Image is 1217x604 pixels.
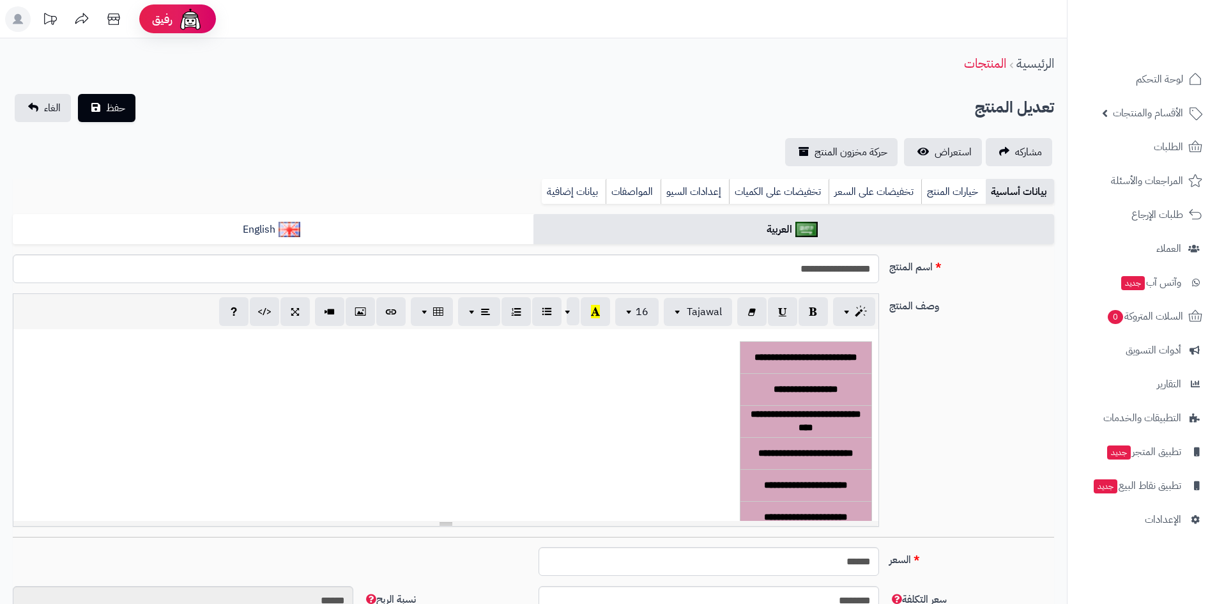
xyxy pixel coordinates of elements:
[1145,511,1181,529] span: الإعدادات
[1108,310,1123,324] span: 0
[1106,307,1183,325] span: السلات المتروكة
[1075,267,1209,298] a: وآتس آبجديد
[152,12,172,27] span: رفيق
[1094,479,1117,493] span: جديد
[921,179,986,205] a: خيارات المنتج
[1075,403,1209,433] a: التطبيقات والخدمات
[533,214,1054,245] a: العربية
[1106,443,1181,461] span: تطبيق المتجر
[106,100,125,116] span: حفظ
[1130,34,1205,61] img: logo-2.png
[935,144,972,160] span: استعراض
[1111,172,1183,190] span: المراجعات والأسئلة
[1107,445,1131,460] span: جديد
[34,6,66,35] a: تحديثات المنصة
[1103,409,1181,427] span: التطبيقات والخدمات
[1121,276,1145,290] span: جديد
[1075,199,1209,230] a: طلبات الإرجاع
[975,95,1054,121] h2: تعديل المنتج
[78,94,135,122] button: حفظ
[279,222,301,237] img: English
[636,304,648,320] span: 16
[795,222,818,237] img: العربية
[615,298,659,326] button: 16
[606,179,661,205] a: المواصفات
[964,54,1006,73] a: المنتجات
[1120,274,1181,291] span: وآتس آب
[178,6,203,32] img: ai-face.png
[1075,470,1209,501] a: تطبيق نقاط البيعجديد
[1075,504,1209,535] a: الإعدادات
[1016,54,1054,73] a: الرئيسية
[1113,104,1183,122] span: الأقسام والمنتجات
[661,179,729,205] a: إعدادات السيو
[1075,301,1209,332] a: السلات المتروكة0
[729,179,829,205] a: تخفيضات على الكميات
[986,138,1052,166] a: مشاركه
[904,138,982,166] a: استعراض
[1075,335,1209,366] a: أدوات التسويق
[1092,477,1181,495] span: تطبيق نقاط البيع
[13,214,533,245] a: English
[687,304,722,320] span: Tajawal
[986,179,1054,205] a: بيانات أساسية
[884,547,1059,568] label: السعر
[1075,166,1209,196] a: المراجعات والأسئلة
[15,94,71,122] a: الغاء
[829,179,921,205] a: تخفيضات على السعر
[1015,144,1042,160] span: مشاركه
[1075,437,1209,467] a: تطبيق المتجرجديد
[785,138,898,166] a: حركة مخزون المنتج
[815,144,887,160] span: حركة مخزون المنتج
[1131,206,1183,224] span: طلبات الإرجاع
[1075,132,1209,162] a: الطلبات
[44,100,61,116] span: الغاء
[884,293,1059,314] label: وصف المنتج
[1075,369,1209,399] a: التقارير
[1136,70,1183,88] span: لوحة التحكم
[884,254,1059,275] label: اسم المنتج
[1156,240,1181,258] span: العملاء
[664,298,732,326] button: Tajawal
[1126,341,1181,359] span: أدوات التسويق
[1075,233,1209,264] a: العملاء
[1154,138,1183,156] span: الطلبات
[1075,64,1209,95] a: لوحة التحكم
[542,179,606,205] a: بيانات إضافية
[1157,375,1181,393] span: التقارير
